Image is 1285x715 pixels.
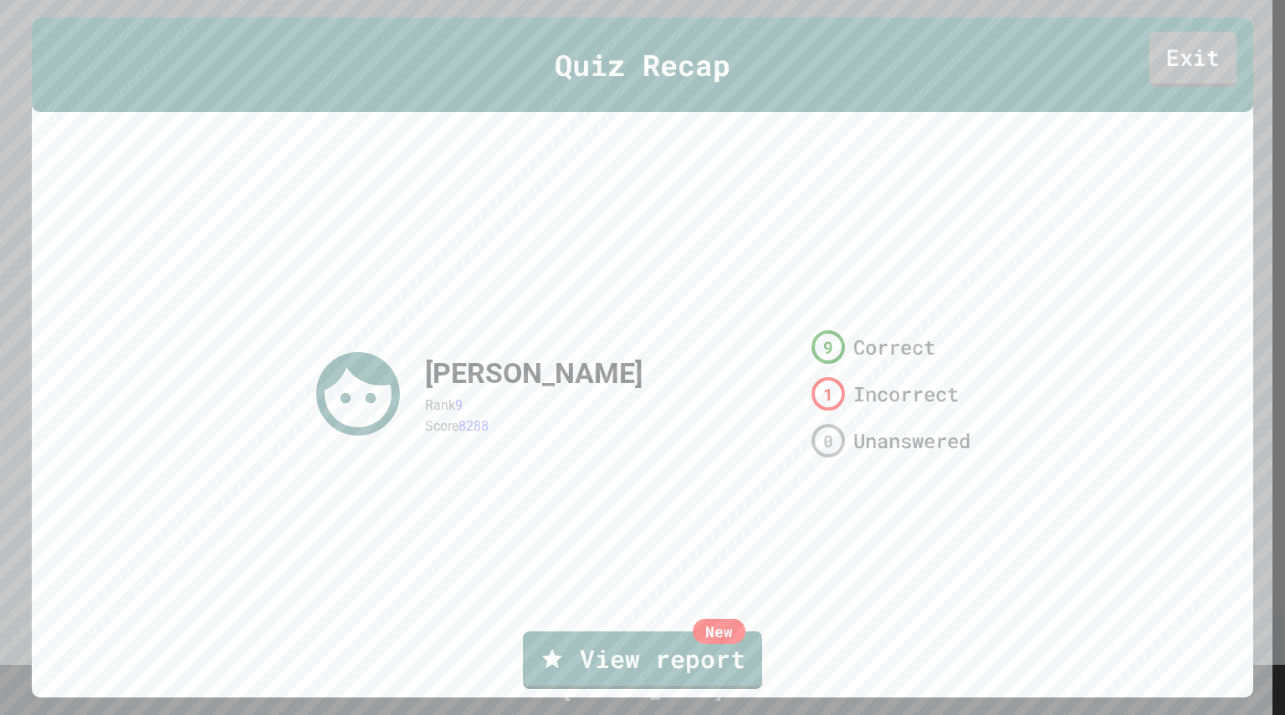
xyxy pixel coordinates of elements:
div: [PERSON_NAME] [425,352,642,395]
span: Score [425,418,458,434]
span: 8288 [458,418,489,434]
a: Exit [1149,32,1236,87]
div: New [693,619,745,644]
div: 0 [811,424,845,457]
div: 9 [811,330,845,364]
span: Correct [853,332,935,362]
a: View report [523,631,762,689]
span: 9 [455,397,463,413]
div: Quiz Recap [32,18,1252,112]
span: Incorrect [853,379,959,409]
span: Unanswered [853,426,970,456]
span: Rank [425,397,455,413]
div: 1 [811,377,845,411]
